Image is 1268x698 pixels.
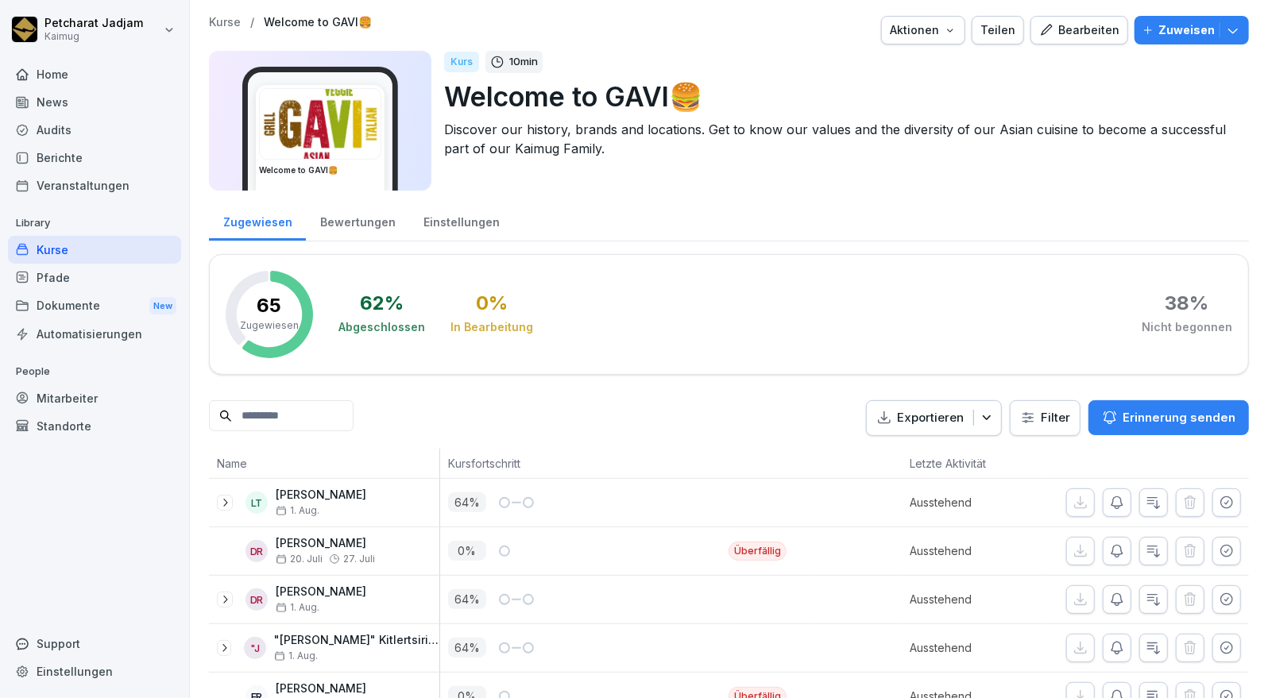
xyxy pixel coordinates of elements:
[209,16,241,29] a: Kurse
[8,320,181,348] a: Automatisierungen
[244,637,266,659] div: "J
[8,630,181,658] div: Support
[866,400,1002,436] button: Exportieren
[44,31,143,42] p: Kaimug
[209,200,306,241] a: Zugewiesen
[8,88,181,116] a: News
[1135,16,1249,44] button: Zuweisen
[448,541,486,561] p: 0 %
[245,540,268,562] div: DR
[8,172,181,199] a: Veranstaltungen
[910,639,1047,656] p: Ausstehend
[149,297,176,315] div: New
[260,89,381,159] img: j3qvtondn2pyyk0uswimno35.png
[1011,401,1080,435] button: Filter
[259,164,381,176] h3: Welcome to GAVI🍔​
[910,591,1047,607] p: Ausstehend
[276,505,319,516] span: 1. Aug.
[8,384,181,412] a: Mitarbeiter
[276,602,319,613] span: 1. Aug.
[448,492,486,512] p: 64 %
[897,409,964,427] p: Exportieren
[274,650,318,661] span: 1. Aug.
[274,634,439,647] p: "[PERSON_NAME]" Kitlertsirivatana [PERSON_NAME]
[8,116,181,144] a: Audits
[257,296,282,315] p: 65
[276,682,374,696] p: [PERSON_NAME]
[729,542,787,561] div: Überfällig
[910,542,1047,559] p: Ausstehend
[276,537,375,550] p: [PERSON_NAME]
[1088,400,1249,435] button: Erinnerung senden
[1020,410,1070,426] div: Filter
[448,638,486,658] p: 64 %
[1039,21,1119,39] div: Bearbeiten
[1158,21,1215,39] p: Zuweisen
[444,120,1236,158] p: Discover our history, brands and locations. Get to know our values and the diversity of our Asian...
[8,359,181,384] p: People
[1030,16,1128,44] button: Bearbeiten
[217,455,431,472] p: Name
[250,16,254,29] p: /
[1142,319,1232,335] div: Nicht begonnen
[360,294,404,313] div: 62 %
[890,21,957,39] div: Aktionen
[8,412,181,440] a: Standorte
[444,52,479,72] div: Kurs
[8,144,181,172] a: Berichte
[44,17,143,30] p: Petcharat Jadjam
[910,494,1047,511] p: Ausstehend
[8,291,181,321] div: Dokumente
[509,54,538,70] p: 10 min
[8,210,181,236] p: Library
[8,236,181,264] a: Kurse
[276,488,366,502] p: [PERSON_NAME]
[245,588,268,611] div: DR
[264,16,372,29] a: Welcome to GAVI🍔​
[306,200,409,241] a: Bewertungen
[240,318,299,333] p: Zugewiesen
[8,291,181,321] a: DokumenteNew
[343,553,375,565] span: 27. Juli
[881,16,965,44] button: Aktionen
[8,60,181,88] a: Home
[1123,409,1235,426] p: Erinnerung senden
[980,21,1015,39] div: Teilen
[1166,294,1209,313] div: 38 %
[450,319,533,335] div: In Bearbeitung
[972,16,1024,44] button: Teilen
[409,200,513,241] a: Einstellungen
[276,553,323,565] span: 20. Juli
[245,492,268,514] div: LT
[910,455,1039,472] p: Letzte Aktivität
[8,264,181,291] a: Pfade
[444,76,1236,117] p: Welcome to GAVI🍔​
[276,585,366,599] p: [PERSON_NAME]
[448,455,721,472] p: Kursfortschritt
[448,589,486,609] p: 64 %
[476,294,508,313] div: 0 %
[338,319,425,335] div: Abgeschlossen
[8,658,181,685] a: Einstellungen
